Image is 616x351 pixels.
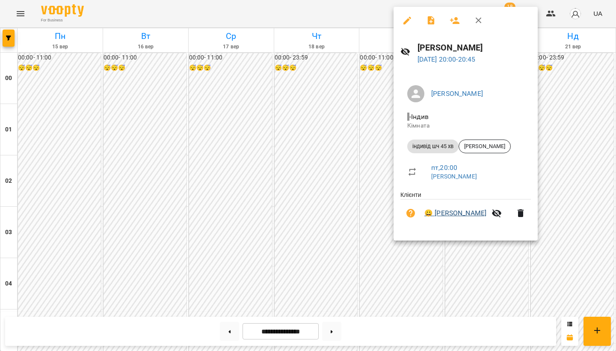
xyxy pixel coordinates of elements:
[431,89,483,98] a: [PERSON_NAME]
[407,122,524,130] p: Кімната
[407,143,459,150] span: індивід шч 45 хв
[459,143,510,150] span: [PERSON_NAME]
[418,41,531,54] h6: [PERSON_NAME]
[407,113,430,121] span: - Індив
[418,55,476,63] a: [DATE] 20:00-20:45
[459,140,511,153] div: [PERSON_NAME]
[431,173,477,180] a: [PERSON_NAME]
[400,190,531,230] ul: Клієнти
[400,203,421,223] button: Візит ще не сплачено. Додати оплату?
[424,208,486,218] a: 😀 [PERSON_NAME]
[431,164,457,172] a: пт , 20:00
